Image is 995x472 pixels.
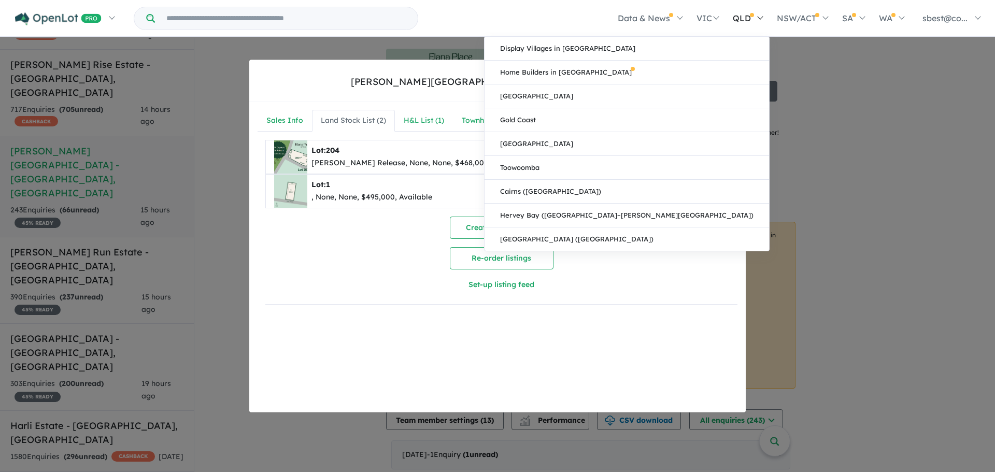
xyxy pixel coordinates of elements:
img: Elana%20Place%20Estate%20-%20Epping%20-%20Lot%201___1757989785.png [274,175,307,208]
a: Hervey Bay ([GEOGRAPHIC_DATA]–[PERSON_NAME][GEOGRAPHIC_DATA]) [485,204,769,227]
div: Sales Info [266,115,303,127]
div: Townhouse List ( 0 ) [462,115,527,127]
a: [GEOGRAPHIC_DATA] [485,84,769,108]
div: , None, None, $495,000, Available [311,191,432,204]
b: Lot: [311,146,339,155]
span: 204 [326,146,339,155]
img: Openlot PRO Logo White [15,12,102,25]
button: Create a new listing [450,217,553,239]
b: Lot: [311,180,330,189]
button: Set-up listing feed [383,274,620,296]
a: Cairns ([GEOGRAPHIC_DATA]) [485,180,769,204]
div: H&L List ( 1 ) [404,115,444,127]
span: 1 [326,180,330,189]
a: Home Builders in [GEOGRAPHIC_DATA] [485,61,769,84]
a: [GEOGRAPHIC_DATA] ([GEOGRAPHIC_DATA]) [485,227,769,251]
a: Toowoomba [485,156,769,180]
a: Gold Coast [485,108,769,132]
button: Re-order listings [450,247,553,269]
div: Land Stock List ( 2 ) [321,115,386,127]
a: Display Villages in [GEOGRAPHIC_DATA] [485,37,769,61]
div: [PERSON_NAME][GEOGRAPHIC_DATA] - [GEOGRAPHIC_DATA] [351,75,645,89]
div: [PERSON_NAME] Release, None, None, $468,000, Available [311,157,526,169]
input: Try estate name, suburb, builder or developer [157,7,416,30]
span: sbest@co... [922,13,968,23]
img: Elana%20Place%20Estate%20-%20Epping%20-%20Lot%20204___1743554699.png [274,140,307,174]
a: [GEOGRAPHIC_DATA] [485,132,769,156]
